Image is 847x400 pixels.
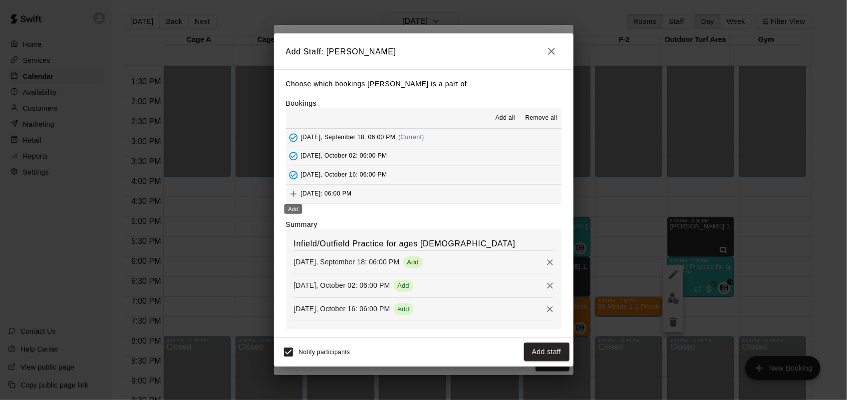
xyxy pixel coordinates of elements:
[543,278,558,293] button: Remove
[294,257,400,267] p: [DATE], September 18: 06:00 PM
[394,282,413,289] span: Add
[398,134,424,141] span: (Current)
[286,78,562,90] p: Choose which bookings [PERSON_NAME] is a part of
[403,258,423,266] span: Add
[524,343,569,361] button: Add staff
[286,130,301,145] button: Added - Collect Payment
[301,153,387,160] span: [DATE], October 02: 06:00 PM
[301,171,387,178] span: [DATE], October 16: 06:00 PM
[286,166,562,185] button: Added - Collect Payment[DATE], October 16: 06:00 PM
[489,110,521,126] button: Add all
[294,237,554,250] h6: Infield/Outfield Practice for ages [DEMOGRAPHIC_DATA]
[294,280,390,290] p: [DATE], October 02: 06:00 PM
[394,305,413,313] span: Add
[521,110,561,126] button: Remove all
[543,255,558,270] button: Remove
[286,128,562,147] button: Added - Collect Payment[DATE], September 18: 06:00 PM(Current)
[286,99,317,107] label: Bookings
[299,349,350,356] span: Notify participants
[286,149,301,164] button: Added - Collect Payment
[286,219,318,229] label: Summary
[543,302,558,317] button: Remove
[274,33,573,69] h2: Add Staff: [PERSON_NAME]
[496,113,516,123] span: Add all
[286,168,301,183] button: Added - Collect Payment
[286,147,562,166] button: Added - Collect Payment[DATE], October 02: 06:00 PM
[294,304,390,314] p: [DATE], October 16: 06:00 PM
[525,113,557,123] span: Remove all
[286,185,562,203] button: Add[DATE]: 06:00 PM
[284,204,302,214] div: Add
[301,134,396,141] span: [DATE], September 18: 06:00 PM
[301,190,352,197] span: [DATE]: 06:00 PM
[286,190,301,197] span: Add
